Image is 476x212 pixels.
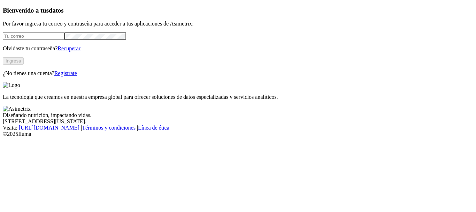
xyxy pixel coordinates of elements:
img: Asimetrix [3,106,31,112]
h3: Bienvenido a tus [3,7,473,14]
button: Ingresa [3,57,24,65]
a: Regístrate [54,70,77,76]
p: ¿No tienes una cuenta? [3,70,473,76]
span: datos [49,7,64,14]
div: © 2025 Iluma [3,131,473,137]
a: Recuperar [57,45,80,51]
img: Logo [3,82,20,88]
div: Diseñando nutrición, impactando vidas. [3,112,473,118]
a: Términos y condiciones [82,125,136,131]
a: Línea de ética [138,125,169,131]
p: Olvidaste tu contraseña? [3,45,473,52]
div: Visita : | | [3,125,473,131]
p: La tecnología que creamos en nuestra empresa global para ofrecer soluciones de datos especializad... [3,94,473,100]
p: Por favor ingresa tu correo y contraseña para acceder a tus aplicaciones de Asimetrix: [3,21,473,27]
div: [STREET_ADDRESS][US_STATE]. [3,118,473,125]
a: [URL][DOMAIN_NAME] [19,125,79,131]
input: Tu correo [3,32,64,40]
